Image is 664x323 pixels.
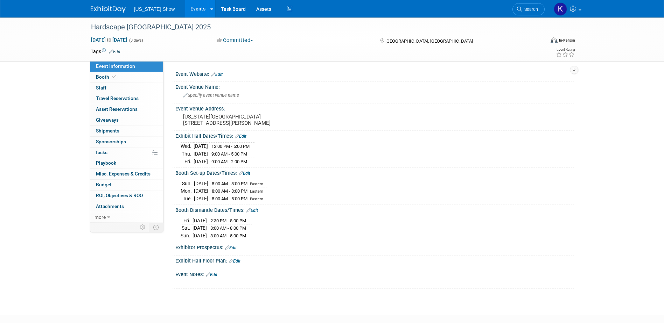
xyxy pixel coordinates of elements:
td: [DATE] [193,232,207,239]
td: [DATE] [194,158,208,165]
td: Fri. [181,217,193,224]
td: [DATE] [194,180,208,187]
td: Sat. [181,224,193,232]
span: Staff [96,85,106,91]
div: Event Rating [556,48,575,51]
span: 12:00 PM - 5:00 PM [211,144,250,149]
span: [DATE] [DATE] [91,37,127,43]
td: Mon. [181,187,194,195]
td: Thu. [181,150,194,158]
span: Budget [96,182,112,187]
span: 9:00 AM - 5:00 PM [211,151,247,157]
pre: [US_STATE][GEOGRAPHIC_DATA] [STREET_ADDRESS][PERSON_NAME] [183,114,334,126]
span: Travel Reservations [96,95,139,101]
img: keith kollar [554,2,567,16]
td: Wed. [181,143,194,150]
span: 9:00 AM - 2:00 PM [211,159,247,164]
img: Format-Inperson.png [551,37,558,43]
td: [DATE] [194,150,208,158]
span: Event Information [96,63,135,69]
span: Eastern [250,189,263,194]
td: Sun. [181,180,194,187]
td: Tags [91,48,120,55]
span: Playbook [96,160,116,166]
td: Sun. [181,232,193,239]
div: Event Format [503,36,575,47]
span: 8:00 AM - 8:00 PM [212,188,247,194]
span: ROI, Objectives & ROO [96,193,143,198]
td: [DATE] [193,224,207,232]
a: Edit [211,72,223,77]
td: [DATE] [194,195,208,202]
a: Event Information [90,61,163,72]
span: 8:00 AM - 8:00 PM [212,181,247,186]
span: Specify event venue name [183,93,239,98]
span: Shipments [96,128,119,134]
a: more [90,212,163,223]
a: Edit [109,49,120,54]
span: Tasks [95,150,107,155]
div: In-Person [559,38,575,43]
img: ExhibitDay [91,6,126,13]
a: Budget [90,180,163,190]
span: [GEOGRAPHIC_DATA], [GEOGRAPHIC_DATA] [385,38,473,44]
div: Exhibitor Prospectus: [175,242,574,251]
a: Edit [235,134,246,139]
span: Sponsorships [96,139,126,144]
span: Giveaways [96,117,119,123]
span: Attachments [96,203,124,209]
div: Exhibit Hall Dates/Times: [175,131,574,140]
div: Event Notes: [175,269,574,278]
button: Committed [214,37,256,44]
td: [DATE] [194,143,208,150]
a: Edit [229,259,240,264]
a: Search [512,3,545,15]
a: Tasks [90,148,163,158]
a: Shipments [90,126,163,136]
span: Eastern [250,197,263,201]
a: Edit [246,208,258,213]
a: ROI, Objectives & ROO [90,191,163,201]
span: to [106,37,112,43]
a: Edit [206,272,217,277]
span: 8:00 AM - 8:00 PM [210,225,246,231]
span: Eastern [250,182,263,186]
a: Misc. Expenses & Credits [90,169,163,179]
span: Booth [96,74,117,80]
a: Booth [90,72,163,82]
a: Giveaways [90,115,163,125]
a: Staff [90,83,163,93]
a: Sponsorships [90,137,163,147]
td: Personalize Event Tab Strip [137,223,149,232]
a: Travel Reservations [90,93,163,104]
a: Edit [239,171,250,176]
span: Misc. Expenses & Credits [96,171,151,177]
a: Playbook [90,158,163,168]
div: Event Website: [175,69,574,78]
span: 2:30 PM - 8:00 PM [210,218,246,223]
a: Asset Reservations [90,104,163,115]
a: Edit [225,245,237,250]
span: Asset Reservations [96,106,138,112]
div: Event Venue Name: [175,82,574,91]
div: Hardscape [GEOGRAPHIC_DATA] 2025 [89,21,534,34]
span: (3 days) [128,38,143,43]
td: Tue. [181,195,194,202]
span: 8:00 AM - 5:00 PM [212,196,247,201]
div: Booth Set-up Dates/Times: [175,168,574,177]
span: [US_STATE] Show [134,6,175,12]
span: Search [522,7,538,12]
td: [DATE] [193,217,207,224]
i: Booth reservation complete [112,75,116,79]
div: Exhibit Hall Floor Plan: [175,256,574,265]
td: Toggle Event Tabs [149,223,163,232]
a: Attachments [90,201,163,212]
div: Event Venue Address: [175,103,574,112]
span: 8:00 AM - 5:00 PM [210,233,246,238]
span: more [95,214,106,220]
td: Fri. [181,158,194,165]
div: Booth Dismantle Dates/Times: [175,205,574,214]
td: [DATE] [194,187,208,195]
